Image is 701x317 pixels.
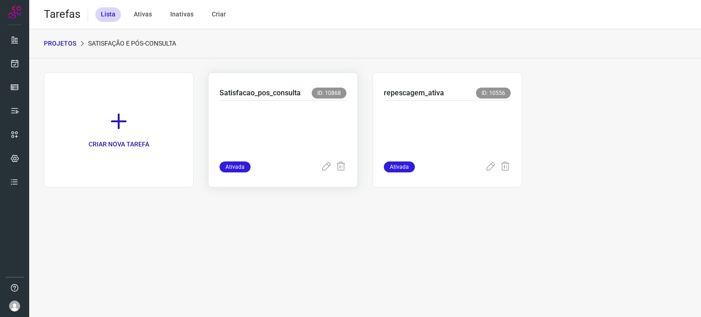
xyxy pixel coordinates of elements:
[44,73,194,187] a: CRIAR NOVA TAREFA
[476,88,511,99] span: ID: 10556
[384,161,415,172] span: Ativada
[9,301,20,312] img: avatar-user-boy.jpg
[95,7,121,22] div: Lista
[312,88,346,99] span: ID: 10868
[220,161,251,172] span: Ativada
[8,5,21,19] img: Logo
[206,7,231,22] div: Criar
[128,7,157,22] div: Ativas
[44,39,76,48] p: PROJETOS
[44,8,80,21] h2: Tarefas
[384,88,444,99] p: repescagem_ativa
[88,39,176,48] p: Satisfação e Pós-Consulta
[165,7,199,22] div: Inativas
[220,88,301,99] p: Satisfacao_pos_consulta
[89,140,149,149] p: CRIAR NOVA TAREFA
